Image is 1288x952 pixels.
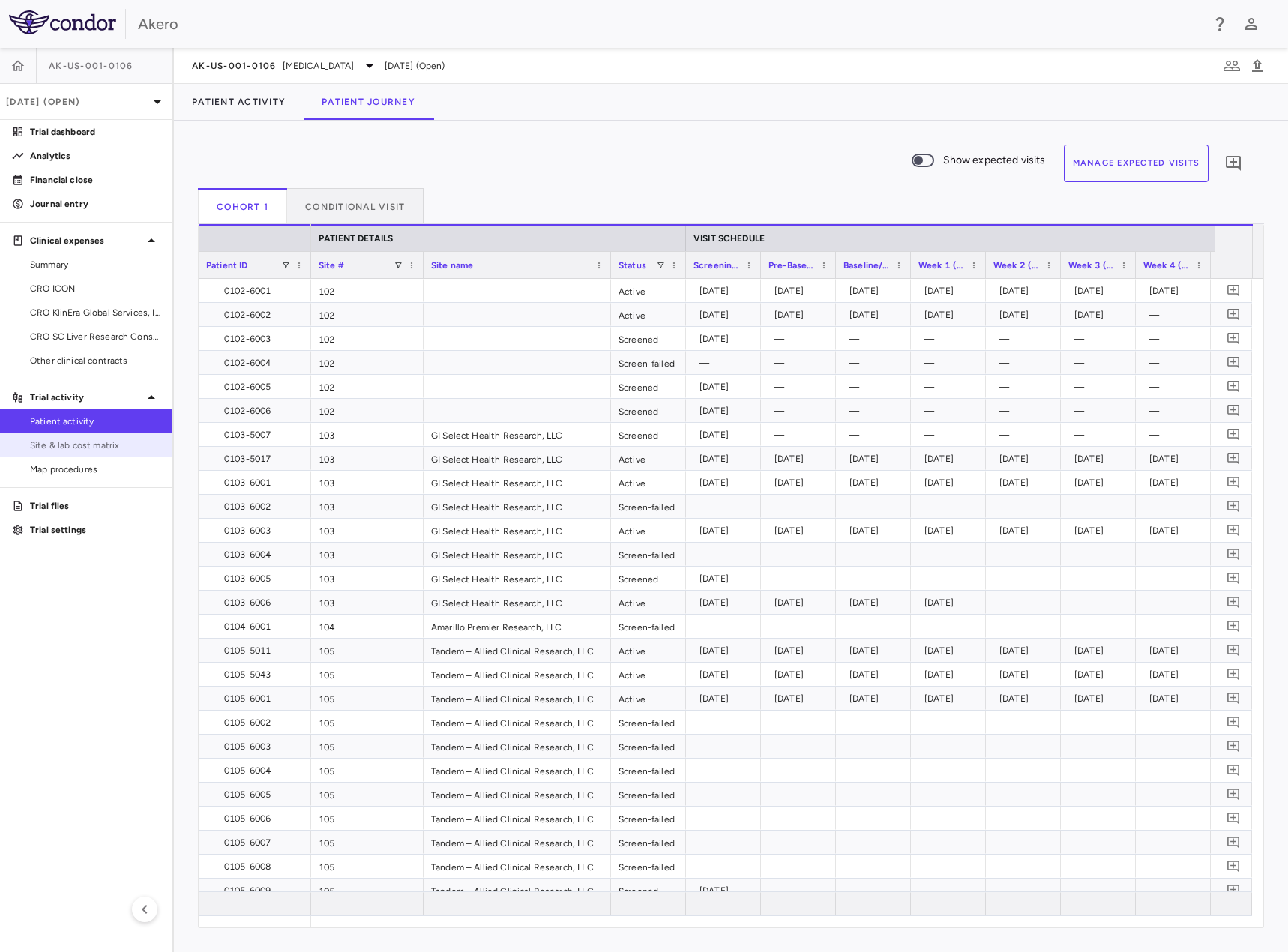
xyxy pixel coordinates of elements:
div: — [924,495,978,519]
div: Tandem – Allied Clinical Research, LLC [424,663,611,686]
div: Active [611,519,686,542]
span: Patient activity [30,415,160,428]
div: — [1074,375,1128,399]
div: GI Select Health Research, LLC [424,543,611,566]
div: 105 [311,783,424,806]
div: [DATE] [774,663,828,687]
div: Screen-failed [611,831,686,854]
svg: Add comment [1227,331,1241,346]
div: 105 [311,663,424,686]
div: — [999,375,1053,399]
div: — [1074,567,1128,591]
span: CRO SC Liver Research Consortium LLC [30,330,160,343]
div: — [1149,399,1203,423]
div: 0103-6003 [212,519,304,543]
div: GI Select Health Research, LLC [424,567,611,590]
svg: Add comment [1227,667,1241,681]
div: [DATE] [1149,639,1203,663]
div: — [924,375,978,399]
div: Tandem – Allied Clinical Research, LLC [424,783,611,806]
div: [DATE] [924,639,978,663]
div: — [774,351,828,375]
button: Add comment [1221,151,1246,176]
svg: Add comment [1224,154,1242,172]
svg: Add comment [1227,379,1241,394]
div: 102 [311,279,424,302]
span: Week 2 (Week 2) [993,260,1040,271]
div: [DATE] [699,327,753,351]
div: — [849,375,903,399]
div: [DATE] [849,471,903,495]
div: GI Select Health Research, LLC [424,423,611,446]
div: 105 [311,855,424,878]
button: Add comment [1224,592,1244,612]
div: — [999,495,1053,519]
div: Active [611,663,686,686]
svg: Add comment [1227,403,1241,418]
div: Tandem – Allied Clinical Research, LLC [424,855,611,878]
span: Week 3 (Week 3) [1068,260,1115,271]
div: 0105-5011 [212,639,304,663]
div: 0103-5007 [212,423,304,447]
div: — [1149,591,1203,615]
div: Active [611,303,686,326]
div: — [1149,615,1203,639]
div: 103 [311,519,424,542]
svg: Add comment [1227,619,1241,633]
div: [DATE] [999,303,1053,327]
div: 103 [311,495,424,518]
div: — [1149,375,1203,399]
div: Akero [138,13,1201,35]
div: Active [611,471,686,494]
div: — [774,543,828,567]
span: [DATE] (Open) [385,59,445,73]
div: — [924,615,978,639]
div: Tandem – Allied Clinical Research, LLC [424,831,611,854]
div: 0103-5017 [212,447,304,471]
p: Analytics [30,149,160,163]
div: 102 [311,303,424,326]
svg: Add comment [1227,499,1241,513]
span: Week 1 (Week 1) [918,260,965,271]
button: Add comment [1224,664,1244,684]
svg: Add comment [1227,811,1241,825]
button: Add comment [1224,472,1244,492]
button: Add comment [1224,280,1244,301]
div: GI Select Health Research, LLC [424,447,611,470]
div: 103 [311,567,424,590]
div: — [699,615,753,639]
button: Add comment [1224,496,1244,516]
div: — [849,543,903,567]
div: [DATE] [849,447,903,471]
div: [DATE] [699,399,753,423]
button: Add comment [1224,808,1244,828]
div: [DATE] [999,279,1053,303]
div: — [849,423,903,447]
div: Tandem – Allied Clinical Research, LLC [424,735,611,758]
div: — [1149,543,1203,567]
div: 0103-6005 [212,567,304,591]
div: — [849,495,903,519]
div: — [999,567,1053,591]
div: — [999,615,1053,639]
span: Week 4 (Week 4) [1143,260,1190,271]
div: [DATE] [1074,471,1128,495]
div: Screened [611,567,686,590]
div: — [1149,351,1203,375]
div: 103 [311,423,424,446]
button: Cohort 1 [198,188,287,224]
span: Pre-Baseline (Pre-Baseline) [768,260,815,271]
span: Summary [30,258,160,271]
div: 103 [311,447,424,470]
div: [DATE] [1149,279,1203,303]
p: [DATE] (Open) [6,95,148,109]
div: [DATE] [849,519,903,543]
svg: Add comment [1227,763,1241,777]
div: [DATE] [774,279,828,303]
div: — [774,495,828,519]
div: 105 [311,759,424,782]
div: Active [611,591,686,614]
button: Patient Activity [174,84,304,120]
div: [DATE] [699,591,753,615]
div: Screened [611,423,686,446]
